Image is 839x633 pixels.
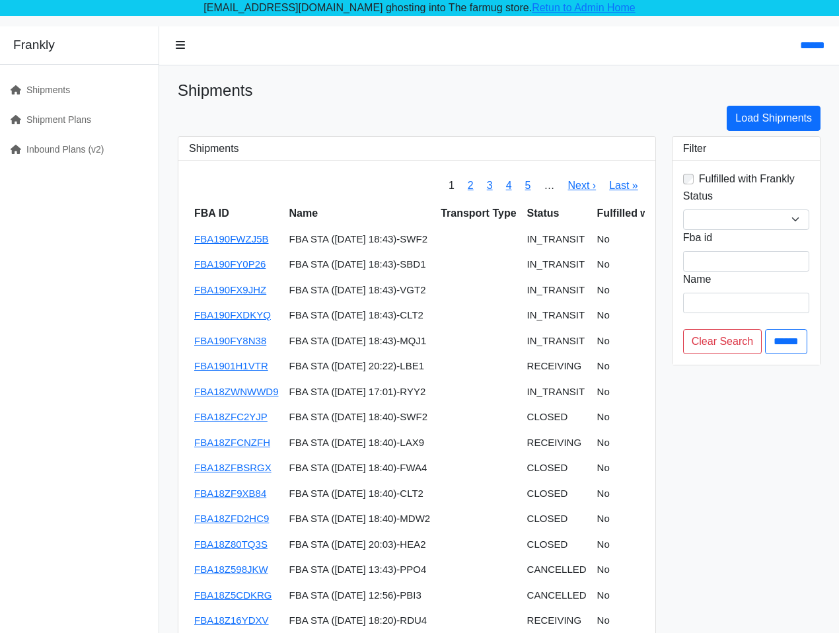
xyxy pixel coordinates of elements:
[522,200,592,227] th: Status
[284,303,436,328] td: FBA STA ([DATE] 18:43)-CLT2
[194,233,269,244] a: FBA190FWZJ5B
[567,180,596,191] a: Next ›
[592,200,708,227] th: Fulfilled with Frankly
[592,481,708,507] td: No
[592,583,708,609] td: No
[592,227,708,252] td: No
[592,354,708,379] td: No
[194,614,269,626] a: FBA18Z16YDXV
[522,404,592,430] td: CLOSED
[178,81,821,100] h1: Shipments
[727,106,821,131] a: Load Shipments
[487,180,493,191] a: 3
[522,303,592,328] td: IN_TRANSIT
[683,272,711,287] label: Name
[522,455,592,481] td: CLOSED
[284,328,436,354] td: FBA STA ([DATE] 18:43)-MQJ1
[194,564,268,575] a: FBA18Z598JKW
[592,506,708,532] td: No
[522,379,592,405] td: IN_TRANSIT
[284,532,436,558] td: FBA STA ([DATE] 20:03)-HEA2
[506,180,512,191] a: 4
[592,328,708,354] td: No
[592,430,708,456] td: No
[592,455,708,481] td: No
[284,200,436,227] th: Name
[284,252,436,278] td: FBA STA ([DATE] 18:43)-SBD1
[592,532,708,558] td: No
[284,506,436,532] td: FBA STA ([DATE] 18:40)-MDW2
[189,200,284,227] th: FBA ID
[284,278,436,303] td: FBA STA ([DATE] 18:43)-VGT2
[592,557,708,583] td: No
[683,230,712,246] label: Fba id
[189,142,645,155] h3: Shipments
[194,539,268,550] a: FBA18Z80TQ3S
[683,329,762,354] a: Clear Search
[194,437,270,448] a: FBA18ZFCNZFH
[284,379,436,405] td: FBA STA ([DATE] 17:01)-RYY2
[194,589,272,601] a: FBA18Z5CDKRG
[442,171,645,200] nav: pager
[284,430,436,456] td: FBA STA ([DATE] 18:40)-LAX9
[194,411,268,422] a: FBA18ZFC2YJP
[537,171,561,200] span: …
[284,404,436,430] td: FBA STA ([DATE] 18:40)-SWF2
[525,180,531,191] a: 5
[522,481,592,507] td: CLOSED
[522,328,592,354] td: IN_TRANSIT
[683,142,809,155] h3: Filter
[194,284,266,295] a: FBA190FX9JHZ
[532,2,636,13] a: Retun to Admin Home
[522,532,592,558] td: CLOSED
[522,252,592,278] td: IN_TRANSIT
[522,227,592,252] td: IN_TRANSIT
[442,171,461,200] span: 1
[194,360,268,371] a: FBA1901H1VTR
[194,386,279,397] a: FBA18ZWNWWD9
[194,513,269,524] a: FBA18ZFD2HC9
[522,557,592,583] td: CANCELLED
[284,583,436,609] td: FBA STA ([DATE] 12:56)-PBI3
[284,557,436,583] td: FBA STA ([DATE] 13:43)-PPO4
[592,404,708,430] td: No
[194,335,266,346] a: FBA190FY8N38
[194,462,272,473] a: FBA18ZFBSRGX
[609,180,638,191] a: Last »
[683,188,713,204] label: Status
[194,258,266,270] a: FBA190FY0P26
[522,430,592,456] td: RECEIVING
[194,488,266,499] a: FBA18ZF9XB84
[522,506,592,532] td: CLOSED
[194,309,271,320] a: FBA190FXDKYQ
[522,278,592,303] td: IN_TRANSIT
[592,379,708,405] td: No
[284,455,436,481] td: FBA STA ([DATE] 18:40)-FWA4
[592,252,708,278] td: No
[284,481,436,507] td: FBA STA ([DATE] 18:40)-CLT2
[284,354,436,379] td: FBA STA ([DATE] 20:22)-LBE1
[699,171,795,187] label: Fulfilled with Frankly
[522,583,592,609] td: CANCELLED
[284,227,436,252] td: FBA STA ([DATE] 18:43)-SWF2
[592,278,708,303] td: No
[468,180,474,191] a: 2
[592,303,708,328] td: No
[435,200,521,227] th: Transport Type
[522,354,592,379] td: RECEIVING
